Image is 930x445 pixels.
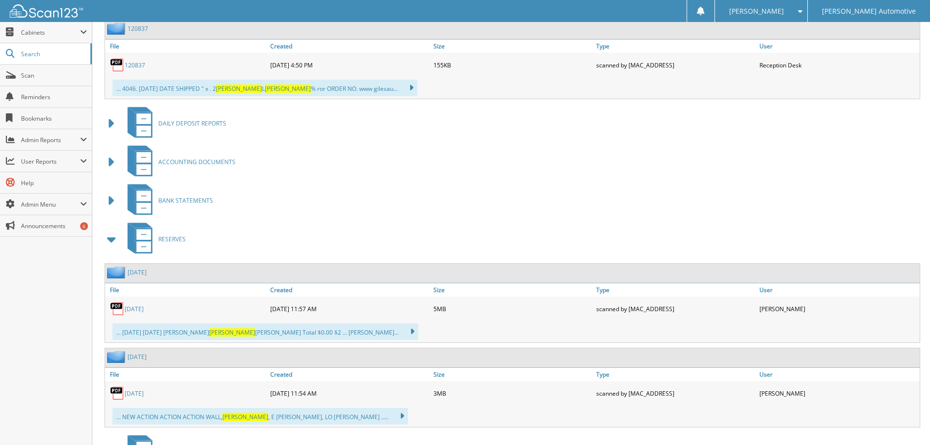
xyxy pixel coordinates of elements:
[268,299,431,318] div: [DATE] 11:57 AM
[594,368,757,381] a: Type
[105,40,268,53] a: File
[21,71,87,80] span: Scan
[10,4,83,18] img: scan123-logo-white.svg
[268,383,431,403] div: [DATE] 11:54 AM
[21,157,80,166] span: User Reports
[158,196,213,205] span: BANK STATEMENTS
[125,305,144,313] a: [DATE]
[128,24,148,33] a: 120837
[268,55,431,75] div: [DATE] 4:50 PM
[105,368,268,381] a: File
[594,283,757,297] a: Type
[122,181,213,220] a: BANK STATEMENTS
[757,368,920,381] a: User
[112,408,408,424] div: ... NEW ACTION ACTION ACTION WALL, , E [PERSON_NAME], LO [PERSON_NAME] .....
[112,323,418,340] div: ... [DATE] [DATE] [PERSON_NAME] [PERSON_NAME] Total $0.00 $2 ... [PERSON_NAME]...
[594,55,757,75] div: scanned by [MAC_ADDRESS]
[21,200,80,209] span: Admin Menu
[265,85,311,93] span: [PERSON_NAME]
[107,266,128,278] img: folder2.png
[822,8,916,14] span: [PERSON_NAME] Automotive
[110,301,125,316] img: PDF.png
[209,328,255,337] span: [PERSON_NAME]
[80,222,88,230] div: 6
[21,179,87,187] span: Help
[107,22,128,35] img: folder2.png
[158,119,226,127] span: DAILY DEPOSIT REPORTS
[268,368,431,381] a: Created
[158,158,236,166] span: ACCOUNTING DOCUMENTS
[757,55,920,75] div: Reception Desk
[757,283,920,297] a: User
[128,268,147,276] a: [DATE]
[21,28,80,37] span: Cabinets
[21,114,87,123] span: Bookmarks
[431,283,594,297] a: Size
[431,299,594,318] div: 5MB
[594,299,757,318] div: scanned by [MAC_ADDRESS]
[216,85,262,93] span: [PERSON_NAME]
[431,368,594,381] a: Size
[122,220,186,258] a: RESERVES
[125,389,144,398] a: [DATE]
[112,80,417,96] div: ... 4046. [DATE] DATE SHIPPED " x . 2 L % ror ORDER NO. www gilesau...
[128,353,147,361] a: [DATE]
[729,8,784,14] span: [PERSON_NAME]
[21,222,87,230] span: Announcements
[431,40,594,53] a: Size
[122,104,226,143] a: DAILY DEPOSIT REPORTS
[594,383,757,403] div: scanned by [MAC_ADDRESS]
[431,55,594,75] div: 155KB
[222,413,268,421] span: [PERSON_NAME]
[594,40,757,53] a: Type
[757,383,920,403] div: [PERSON_NAME]
[122,143,236,181] a: ACCOUNTING DOCUMENTS
[268,283,431,297] a: Created
[110,58,125,72] img: PDF.png
[110,386,125,401] img: PDF.png
[21,136,80,144] span: Admin Reports
[158,235,186,243] span: RESERVES
[431,383,594,403] div: 3MB
[21,93,87,101] span: Reminders
[107,351,128,363] img: folder2.png
[105,283,268,297] a: File
[268,40,431,53] a: Created
[757,40,920,53] a: User
[21,50,86,58] span: Search
[125,61,145,69] a: 120837
[757,299,920,318] div: [PERSON_NAME]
